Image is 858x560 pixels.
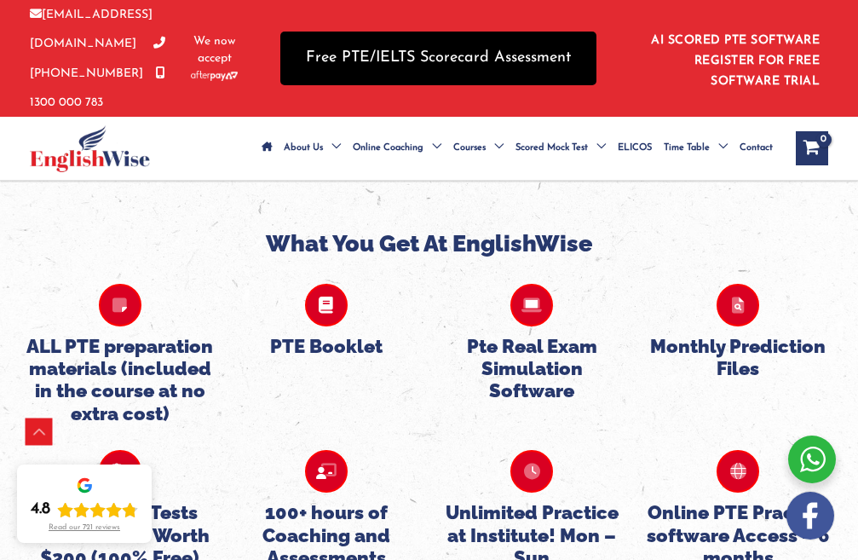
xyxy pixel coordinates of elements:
[631,20,828,96] aside: Header Widget 1
[256,118,779,178] nav: Site Navigation: Main Menu
[49,523,120,533] div: Read our 721 reviews
[796,131,828,165] a: View Shopping Cart, empty
[31,499,50,520] div: 4.8
[447,118,510,178] a: CoursesMenu Toggle
[710,118,728,178] span: Menu Toggle
[734,118,779,178] a: Contact
[232,335,421,357] h5: PTE Booklet
[280,32,596,85] a: Free PTE/IELTS Scorecard Assessment
[30,38,165,79] a: [PHONE_NUMBER]
[31,499,138,520] div: Rating: 4.8 out of 5
[17,230,841,257] h4: What You Get At EnglishWise
[284,118,323,178] span: About Us
[740,118,773,178] span: Contact
[278,118,347,178] a: About UsMenu Toggle
[515,118,588,178] span: Scored Mock Test
[664,118,710,178] span: Time Table
[191,33,238,67] span: We now accept
[438,335,627,402] h5: Pte Real Exam Simulation Software
[588,118,606,178] span: Menu Toggle
[453,118,486,178] span: Courses
[423,118,441,178] span: Menu Toggle
[486,118,504,178] span: Menu Toggle
[786,492,834,540] img: white-facebook.png
[30,67,165,109] a: 1300 000 783
[323,118,341,178] span: Menu Toggle
[618,118,652,178] span: ELICOS
[651,34,820,88] a: AI SCORED PTE SOFTWARE REGISTER FOR FREE SOFTWARE TRIAL
[347,118,447,178] a: Online CoachingMenu Toggle
[510,118,612,178] a: Scored Mock TestMenu Toggle
[353,118,423,178] span: Online Coaching
[26,335,215,425] h5: ALL PTE preparation materials (included in the course at no extra cost)
[30,9,153,50] a: [EMAIL_ADDRESS][DOMAIN_NAME]
[612,118,658,178] a: ELICOS
[30,125,150,172] img: cropped-ew-logo
[658,118,734,178] a: Time TableMenu Toggle
[643,335,832,380] h5: Monthly Prediction Files
[191,71,238,80] img: Afterpay-Logo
